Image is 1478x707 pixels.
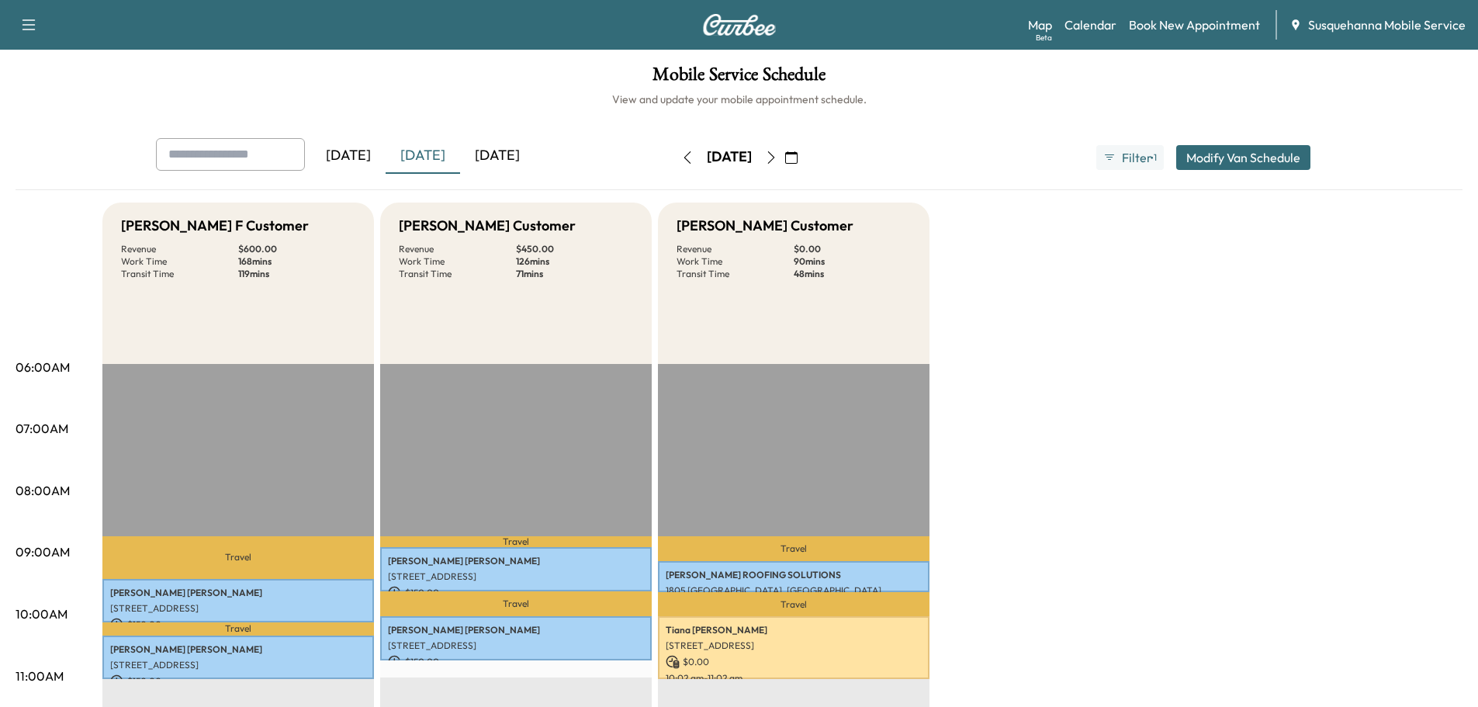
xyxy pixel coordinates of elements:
p: $ 150.00 [388,586,644,600]
a: Calendar [1064,16,1116,34]
p: $ 150.00 [388,655,644,669]
p: Work Time [677,255,794,268]
h5: [PERSON_NAME] F Customer [121,215,309,237]
p: Transit Time [121,268,238,280]
p: [PERSON_NAME] [PERSON_NAME] [110,587,366,599]
p: Travel [102,536,374,579]
p: $ 450.00 [516,243,633,255]
h6: View and update your mobile appointment schedule. [16,92,1462,107]
div: [DATE] [460,138,535,174]
p: Revenue [399,243,516,255]
p: 119 mins [238,268,355,280]
div: [DATE] [311,138,386,174]
p: [PERSON_NAME] ROOFING SOLUTIONS [666,569,922,581]
p: [PERSON_NAME] [PERSON_NAME] [388,555,644,567]
p: [STREET_ADDRESS] [110,659,366,671]
span: Filter [1122,148,1150,167]
p: Travel [102,622,374,635]
h1: Mobile Service Schedule [16,65,1462,92]
p: $ 0.00 [666,655,922,669]
p: [STREET_ADDRESS] [110,602,366,615]
p: 48 mins [794,268,911,280]
p: [STREET_ADDRESS] [388,639,644,652]
p: 11:00AM [16,667,64,685]
div: [DATE] [386,138,460,174]
p: $ 150.00 [110,674,366,688]
p: $ 150.00 [110,618,366,632]
p: Travel [380,591,652,616]
p: Travel [658,536,929,561]
a: MapBeta [1028,16,1052,34]
p: $ 0.00 [794,243,911,255]
div: Beta [1036,32,1052,43]
p: Travel [380,536,652,548]
span: Susquehanna Mobile Service [1308,16,1466,34]
p: 71 mins [516,268,633,280]
p: 10:02 am - 11:02 am [666,672,922,684]
p: Work Time [399,255,516,268]
p: 1805 [GEOGRAPHIC_DATA], [GEOGRAPHIC_DATA] [666,584,922,597]
h5: [PERSON_NAME] Customer [399,215,576,237]
p: 08:00AM [16,481,70,500]
h5: [PERSON_NAME] Customer [677,215,853,237]
p: Tiana [PERSON_NAME] [666,624,922,636]
p: Transit Time [677,268,794,280]
p: 07:00AM [16,419,68,438]
img: Curbee Logo [702,14,777,36]
p: 168 mins [238,255,355,268]
p: 90 mins [794,255,911,268]
p: [PERSON_NAME] [PERSON_NAME] [110,643,366,656]
p: Transit Time [399,268,516,280]
button: Filter●1 [1096,145,1163,170]
a: Book New Appointment [1129,16,1260,34]
p: Revenue [121,243,238,255]
p: $ 600.00 [238,243,355,255]
p: [STREET_ADDRESS] [666,639,922,652]
button: Modify Van Schedule [1176,145,1310,170]
p: [PERSON_NAME] [PERSON_NAME] [388,624,644,636]
p: 10:00AM [16,605,67,623]
p: 09:00AM [16,542,70,561]
p: Work Time [121,255,238,268]
div: [DATE] [707,147,752,167]
p: 126 mins [516,255,633,268]
p: Revenue [677,243,794,255]
p: Travel [658,592,929,616]
span: ● [1150,154,1153,161]
span: 1 [1154,151,1157,164]
p: 06:00AM [16,358,70,376]
p: [STREET_ADDRESS] [388,570,644,583]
